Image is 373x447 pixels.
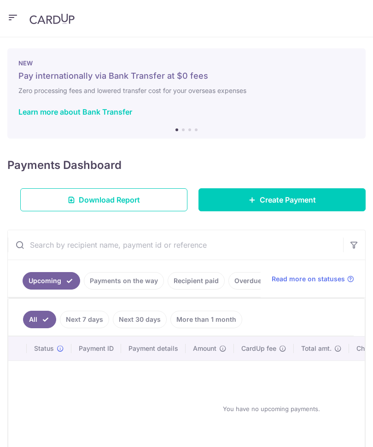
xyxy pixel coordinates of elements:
[228,272,268,290] a: Overdue
[168,272,225,290] a: Recipient paid
[79,194,140,205] span: Download Report
[84,272,164,290] a: Payments on the way
[301,344,332,353] span: Total amt.
[60,311,109,328] a: Next 7 days
[20,188,187,211] a: Download Report
[18,85,355,96] h6: Zero processing fees and lowered transfer cost for your overseas expenses
[71,337,121,360] th: Payment ID
[23,272,80,290] a: Upcoming
[23,311,56,328] a: All
[193,344,216,353] span: Amount
[18,59,355,67] p: NEW
[18,107,132,116] a: Learn more about Bank Transfer
[241,344,276,353] span: CardUp fee
[8,230,343,260] input: Search by recipient name, payment id or reference
[272,274,345,284] span: Read more on statuses
[272,274,354,284] a: Read more on statuses
[29,13,75,24] img: CardUp
[170,311,242,328] a: More than 1 month
[18,70,355,81] h5: Pay internationally via Bank Transfer at $0 fees
[198,188,366,211] a: Create Payment
[121,337,186,360] th: Payment details
[7,157,122,174] h4: Payments Dashboard
[260,194,316,205] span: Create Payment
[113,311,167,328] a: Next 30 days
[34,344,54,353] span: Status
